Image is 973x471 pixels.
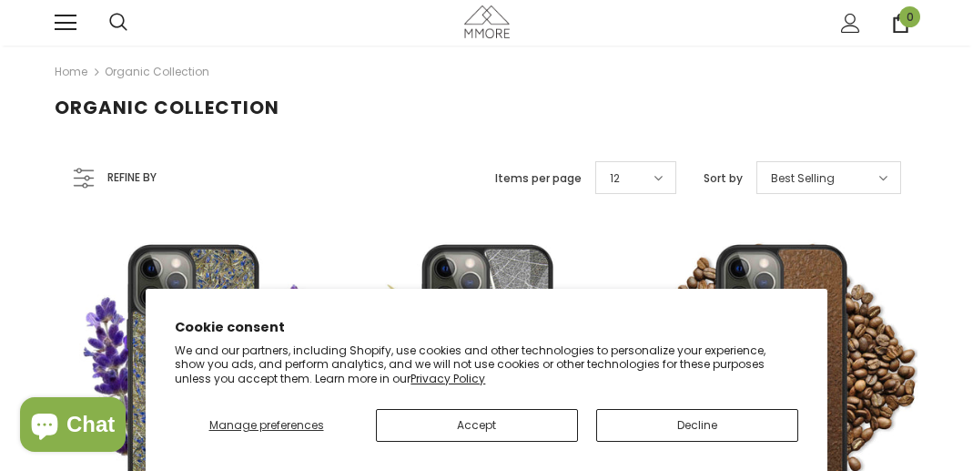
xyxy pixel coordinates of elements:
button: Accept [376,409,578,442]
span: 12 [610,169,620,188]
button: Manage preferences [175,409,357,442]
label: Items per page [495,169,582,188]
img: MMORE Cases [464,5,510,37]
span: 0 [899,6,920,27]
button: Decline [596,409,798,442]
span: Manage preferences [209,417,324,433]
inbox-online-store-chat: Shopify online store chat [15,397,131,456]
p: We and our partners, including Shopify, use cookies and other technologies to personalize your ex... [175,343,797,386]
a: Privacy Policy [410,371,485,386]
span: Best Selling [771,169,835,188]
a: 0 [891,14,910,33]
a: Organic Collection [105,64,209,79]
label: Sort by [704,169,743,188]
span: Organic Collection [55,95,279,120]
span: Refine by [107,168,157,188]
h2: Cookie consent [175,318,797,337]
a: Home [55,61,87,83]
